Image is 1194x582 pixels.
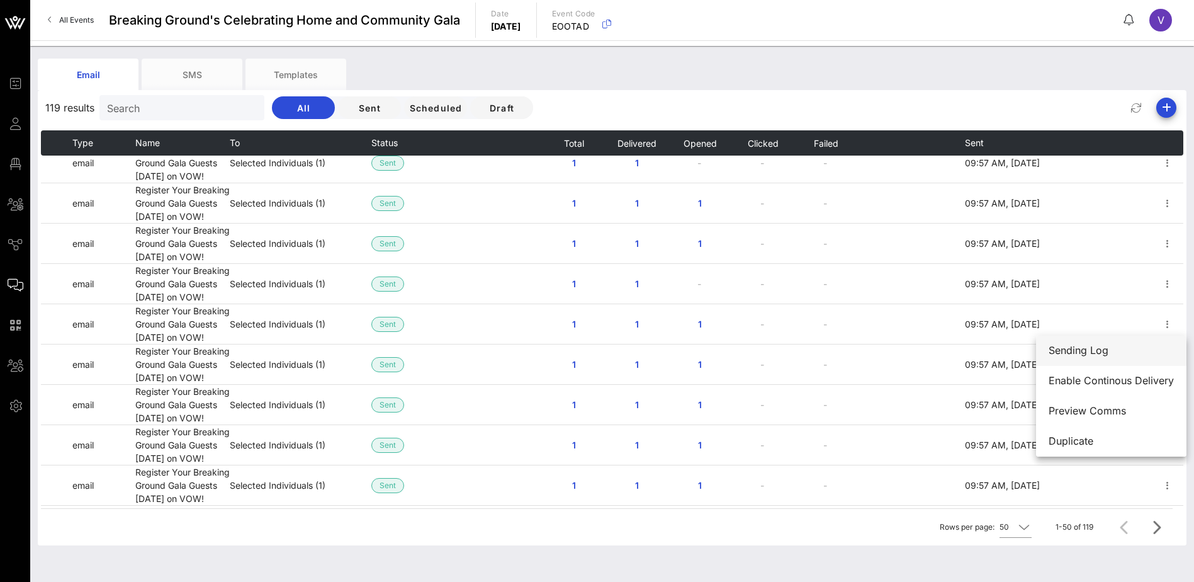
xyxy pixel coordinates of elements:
[408,103,462,113] span: Scheduled
[371,137,398,148] span: Status
[690,440,710,450] span: 1
[683,130,717,156] button: Opened
[230,264,371,304] td: Selected Individuals (1)
[965,440,1040,450] span: 09:57 AM, [DATE]
[135,143,230,183] td: Register Your Breaking Ground Gala Guests [DATE] on VOW!
[731,130,794,156] th: Clicked
[1000,522,1009,533] div: 50
[380,438,396,452] span: Sent
[680,434,720,457] button: 1
[680,313,720,336] button: 1
[230,345,371,385] td: Selected Individuals (1)
[72,385,135,425] td: email
[380,317,396,331] span: Sent
[627,440,647,450] span: 1
[605,130,668,156] th: Delivered
[965,130,1044,156] th: Sent
[543,130,605,156] th: Total
[554,232,594,255] button: 1
[230,143,371,183] td: Selected Individuals (1)
[230,465,371,506] td: Selected Individuals (1)
[230,224,371,264] td: Selected Individuals (1)
[564,440,584,450] span: 1
[272,96,335,119] button: All
[230,137,240,148] span: To
[1049,435,1174,447] div: Duplicate
[282,103,325,113] span: All
[680,192,720,215] button: 1
[72,143,135,183] td: email
[668,130,731,156] th: Opened
[38,59,138,90] div: Email
[491,20,521,33] p: [DATE]
[135,385,230,425] td: Register Your Breaking Ground Gala Guests [DATE] on VOW!
[627,480,647,491] span: 1
[690,319,710,329] span: 1
[690,399,710,410] span: 1
[72,264,135,304] td: email
[338,96,401,119] button: Sent
[1049,345,1174,357] div: Sending Log
[965,480,1040,491] span: 09:57 AM, [DATE]
[627,157,647,168] span: 1
[72,183,135,224] td: email
[965,238,1040,249] span: 09:57 AM, [DATE]
[72,130,135,156] th: Type
[1049,405,1174,417] div: Preview Comms
[564,399,584,410] span: 1
[380,197,396,210] span: Sent
[552,8,595,20] p: Event Code
[1056,522,1093,533] div: 1-50 of 119
[617,474,657,497] button: 1
[617,273,657,295] button: 1
[72,137,93,148] span: Type
[564,198,584,208] span: 1
[380,479,396,493] span: Sent
[627,198,647,208] span: 1
[380,237,396,251] span: Sent
[404,96,467,119] button: Scheduled
[59,15,94,25] span: All Events
[230,183,371,224] td: Selected Individuals (1)
[690,359,710,370] span: 1
[627,319,647,329] span: 1
[554,192,594,215] button: 1
[564,480,584,491] span: 1
[794,130,857,156] th: Failed
[554,273,594,295] button: 1
[747,138,779,149] span: Clicked
[617,394,657,416] button: 1
[380,398,396,412] span: Sent
[564,278,584,289] span: 1
[617,130,656,156] button: Delivered
[470,96,533,119] button: Draft
[245,59,346,90] div: Templates
[554,313,594,336] button: 1
[813,138,838,149] span: Failed
[72,506,135,546] td: email
[680,474,720,497] button: 1
[680,353,720,376] button: 1
[480,103,523,113] span: Draft
[72,465,135,506] td: email
[563,138,584,149] span: Total
[348,103,391,113] span: Sent
[135,506,230,546] td: Register Your Breaking Ground Gala Guests [DATE] on VOW!
[230,130,371,156] th: To
[617,192,657,215] button: 1
[135,183,230,224] td: Register Your Breaking Ground Gala Guests [DATE] on VOW!
[690,238,710,249] span: 1
[627,359,647,370] span: 1
[135,304,230,345] td: Register Your Breaking Ground Gala Guests [DATE] on VOW!
[564,319,584,329] span: 1
[554,394,594,416] button: 1
[683,138,717,149] span: Opened
[965,359,1040,370] span: 09:57 AM, [DATE]
[965,399,1040,410] span: 09:57 AM, [DATE]
[552,20,595,33] p: EOOTAD
[230,385,371,425] td: Selected Individuals (1)
[1157,14,1164,26] span: V
[617,232,657,255] button: 1
[135,425,230,465] td: Register Your Breaking Ground Gala Guests [DATE] on VOW!
[72,304,135,345] td: email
